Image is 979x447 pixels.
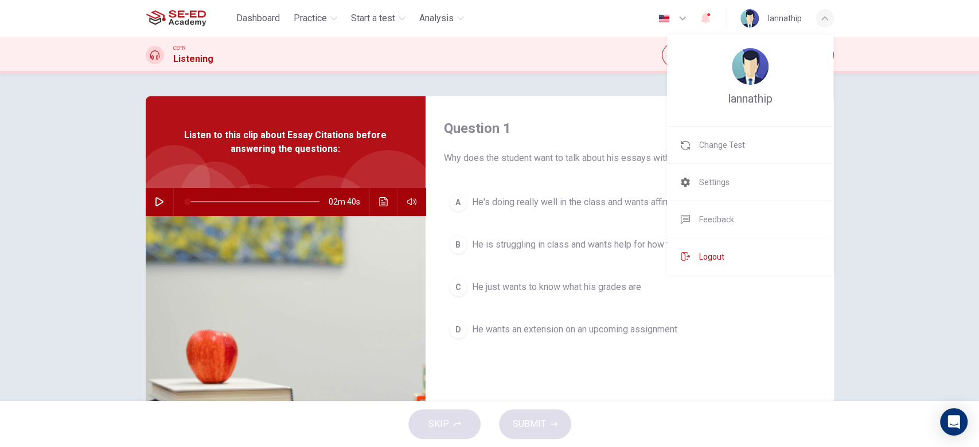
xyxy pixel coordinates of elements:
div: Open Intercom Messenger [940,408,968,436]
span: Feedback [699,213,734,226]
span: Change Test [699,138,745,152]
img: Profile picture [732,48,769,85]
span: lannathip [728,92,773,105]
span: Settings [699,175,730,189]
a: Change Test [667,127,833,163]
a: Settings [667,164,833,201]
span: Logout [699,250,724,264]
